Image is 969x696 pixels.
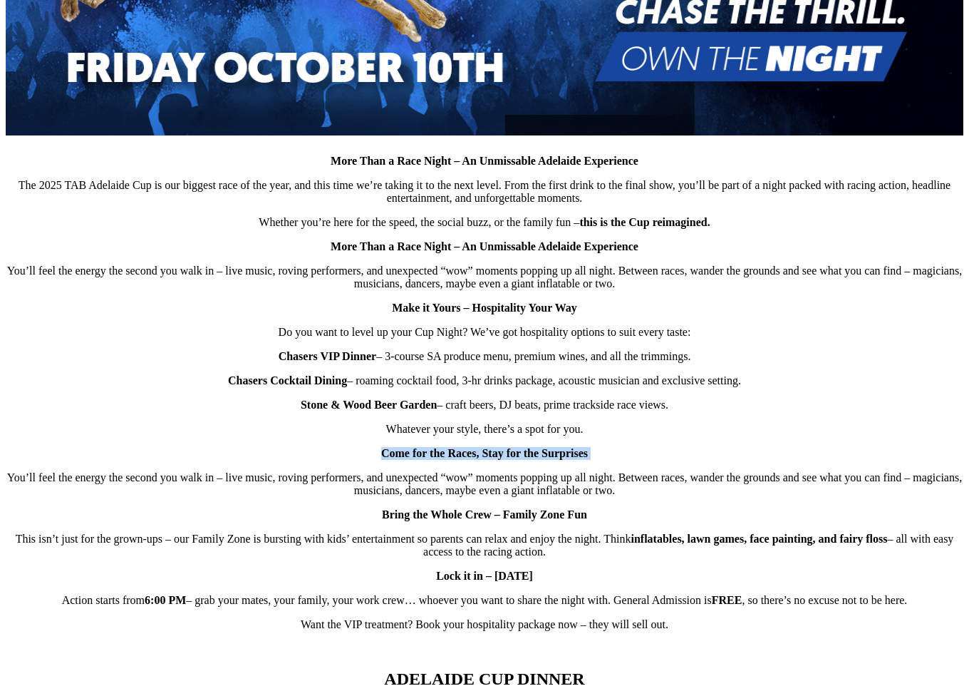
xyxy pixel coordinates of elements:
[382,508,587,521] strong: Bring the Whole Crew – Family Zone Fun
[381,447,588,459] strong: Come for the Races, Stay for the Surprises
[6,423,963,436] p: Whatever your style, there’s a spot for you.
[279,350,377,362] strong: Chasers VIP Dinner
[150,594,186,606] strong: :00 PM
[6,533,963,558] p: This isn’t just for the grown-ups – our Family Zone is bursting with kids’ entertainment so paren...
[228,374,347,387] strong: Chasers Cocktail Dining
[6,399,963,411] p: – craft beers, DJ beats, prime trackside race views.
[6,350,963,363] p: – 3-course SA produce menu, premium wines, and all the trimmings.
[712,594,742,606] strong: FREE
[6,326,963,339] p: Do you want to level up your Cup Night? We’ve got hospitality options to suit every taste:
[631,533,887,545] strong: inflatables, lawn games, face painting, and fairy floss
[331,155,638,167] strong: More Than a Race Night – An Unmissable Adelaide Experience
[6,594,963,607] p: Action starts from – grab your mates, your family, your work crew… whoever you want to share the ...
[301,399,437,411] strong: Stone & Wood Beer Garden
[145,594,150,606] strong: 6
[6,471,963,497] p: You’ll feel the energy the second you walk in – live music, roving performers, and unexpected “wo...
[6,265,963,290] p: You’ll feel the energy the second you walk in – live music, roving performers, and unexpected “wo...
[331,240,638,252] strong: More Than a Race Night – An Unmissable Adelaide Experience
[6,670,963,689] h2: ADELAIDE CUP DINNER
[6,179,963,205] p: The 2025 TAB Adelaide Cup is our biggest race of the year, and this time we’re taking it to the n...
[436,570,533,582] strong: Lock it in – [DATE]
[392,302,577,314] strong: Make it Yours – Hospitality Your Way
[6,216,963,229] p: Whether you’re here for the speed, the social buzz, or the family fun –
[6,618,963,631] p: Want the VIP treatment? Book your hospitality package now – they will sell out.
[6,374,963,387] p: – roaming cocktail food, 3-hr drinks package, acoustic musician and exclusive setting.
[579,216,710,228] strong: this is the Cup reimagined.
